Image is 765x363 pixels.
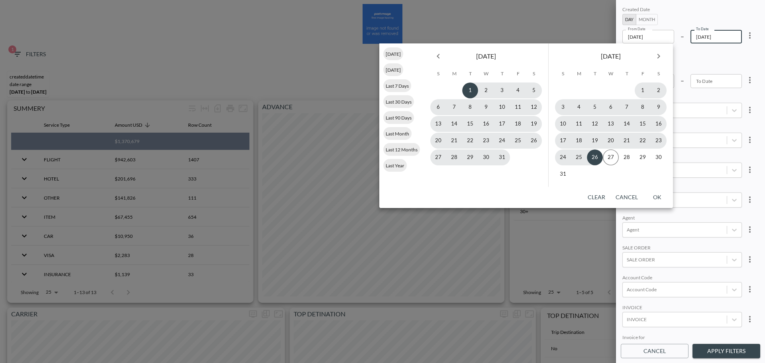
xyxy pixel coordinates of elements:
span: Sunday [431,66,445,82]
button: 16 [478,116,494,132]
div: 2025-07-012025-08-26 [622,6,759,43]
button: more [742,132,758,148]
p: – [681,31,684,41]
button: Month [636,14,658,25]
button: 6 [603,99,619,115]
button: 10 [494,99,510,115]
span: Wednesday [604,66,618,82]
button: 17 [494,116,510,132]
button: 6 [430,99,446,115]
div: Last 30 Days [383,95,414,108]
button: 5 [587,99,603,115]
button: Cancel [612,190,641,205]
button: 11 [571,116,587,132]
button: 8 [635,99,651,115]
div: Agent [622,215,742,222]
div: [DATE] [383,63,403,76]
input: YYYY-MM-DD [622,30,674,43]
button: 8 [462,99,478,115]
span: Thursday [620,66,634,82]
button: 30 [651,149,667,165]
button: 28 [446,149,462,165]
button: 29 [635,149,651,165]
span: [DATE] [383,51,403,57]
span: Last 7 Days [383,83,411,89]
button: 14 [619,116,635,132]
button: 5 [526,82,542,98]
button: 28 [619,149,635,165]
span: Last 90 Days [383,115,414,121]
button: 4 [571,99,587,115]
span: Last Year [383,163,407,169]
button: 26 [526,133,542,149]
button: more [742,72,758,88]
div: Last 12 Months [383,143,420,156]
button: more [742,27,758,43]
button: 31 [555,166,571,182]
button: 24 [494,133,510,149]
button: 17 [555,133,571,149]
button: 9 [478,99,494,115]
button: Apply Filters [692,344,760,359]
button: 7 [619,99,635,115]
button: 18 [571,133,587,149]
div: Departure Date [622,51,742,58]
div: Last 7 Days [383,79,411,92]
label: To Date [696,26,709,31]
button: 24 [555,149,571,165]
button: 1 [635,82,651,98]
button: 15 [635,116,651,132]
button: 13 [430,116,446,132]
input: YYYY-MM-DD [690,74,742,88]
button: 14 [446,116,462,132]
button: 4 [510,82,526,98]
div: SALE ORDER [622,245,742,252]
span: Friday [511,66,525,82]
button: 27 [603,149,619,165]
span: Monday [447,66,461,82]
button: Day [622,14,636,25]
button: 20 [430,133,446,149]
span: Monday [572,66,586,82]
button: 25 [571,149,587,165]
button: 27 [430,149,446,165]
span: Saturday [527,66,541,82]
label: From Date [628,26,645,31]
span: [DATE] [601,51,621,62]
div: Account Code [622,275,742,282]
span: Saturday [651,66,666,82]
button: more [742,192,758,208]
button: Clear [584,190,609,205]
button: 7 [446,99,462,115]
span: [DATE] [476,51,496,62]
button: 26 [587,149,603,165]
button: 1 [462,82,478,98]
button: OK [644,190,670,205]
button: 22 [635,133,651,149]
span: Last 30 Days [383,99,414,105]
button: 21 [446,133,462,149]
button: 18 [510,116,526,132]
button: 10 [555,116,571,132]
span: Sunday [556,66,570,82]
div: [DATE] [383,47,403,60]
button: more [742,162,758,178]
button: 12 [587,116,603,132]
button: 13 [603,116,619,132]
div: Created Date [622,6,742,14]
span: [DATE] [383,67,403,73]
button: 3 [555,99,571,115]
div: Last 90 Days [383,111,414,124]
span: Last Month [383,131,412,137]
button: 3 [494,82,510,98]
button: 2 [651,82,667,98]
div: Invoice for [622,334,742,342]
button: Next month [651,48,667,64]
div: INVOICE [622,304,742,312]
button: 30 [478,149,494,165]
button: 21 [619,133,635,149]
button: 19 [526,116,542,132]
button: 31 [494,149,510,165]
button: 23 [651,133,667,149]
button: 20 [603,133,619,149]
